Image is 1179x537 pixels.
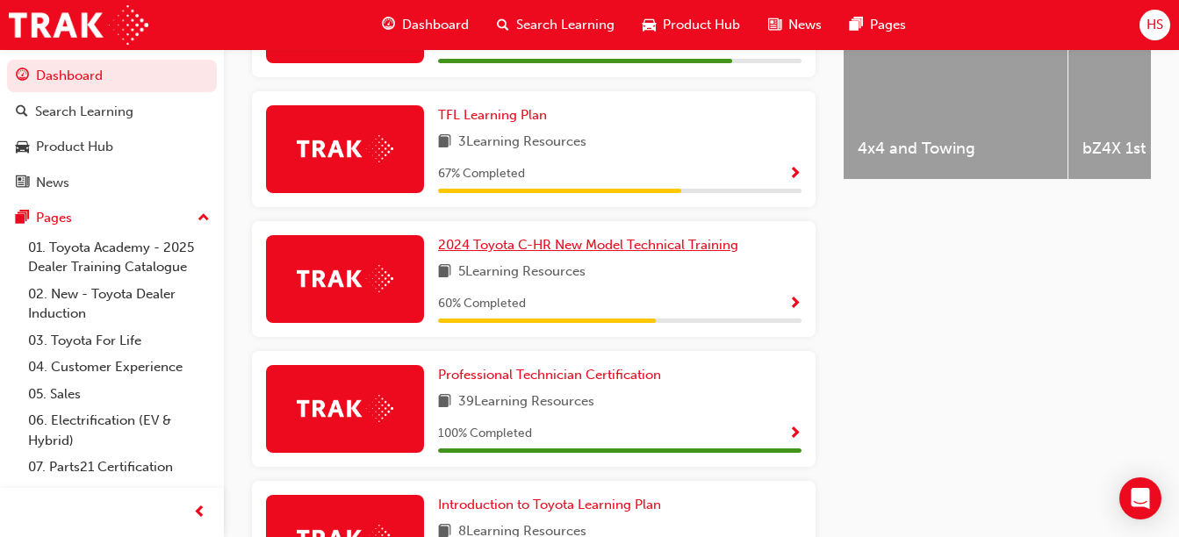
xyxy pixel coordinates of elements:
span: guage-icon [16,68,29,84]
a: Professional Technician Certification [438,365,668,385]
span: up-icon [198,207,210,230]
span: TFL Learning Plan [438,107,547,123]
button: Show Progress [788,293,802,315]
span: 5 Learning Resources [458,261,586,283]
a: 06. Electrification (EV & Hybrid) [21,407,217,454]
span: car-icon [643,14,656,36]
span: news-icon [768,14,781,36]
div: Product Hub [36,137,113,157]
span: 39 Learning Resources [458,391,594,413]
a: news-iconNews [754,7,836,43]
a: guage-iconDashboard [368,7,483,43]
span: Show Progress [788,297,802,312]
span: car-icon [16,140,29,155]
span: Show Progress [788,426,802,442]
button: Show Progress [788,423,802,445]
img: Trak [297,395,393,422]
button: Show Progress [788,163,802,185]
span: book-icon [438,391,451,413]
a: 05. Sales [21,381,217,408]
a: search-iconSearch Learning [483,7,629,43]
span: guage-icon [382,14,395,36]
span: search-icon [497,14,509,36]
button: Pages [7,202,217,234]
span: pages-icon [16,211,29,226]
span: News [788,15,822,35]
div: Search Learning [35,102,133,122]
a: 07. Parts21 Certification [21,454,217,481]
img: Trak [297,265,393,292]
span: HS [1147,15,1163,35]
span: Introduction to Toyota Learning Plan [438,497,661,512]
span: 67 % Completed [438,164,525,184]
span: 2024 Toyota C-HR New Model Technical Training [438,237,738,253]
a: TFL Learning Plan [438,105,554,125]
a: News [7,167,217,199]
span: Professional Technician Certification [438,367,661,383]
span: 100 % Completed [438,424,532,444]
a: 01. Toyota Academy - 2025 Dealer Training Catalogue [21,234,217,281]
img: Trak [9,5,148,45]
a: 02. New - Toyota Dealer Induction [21,281,217,327]
a: Introduction to Toyota Learning Plan [438,495,668,515]
span: Search Learning [516,15,615,35]
span: Product Hub [663,15,740,35]
a: Search Learning [7,96,217,128]
span: 3 Learning Resources [458,132,586,154]
a: 2024 Toyota C-HR New Model Technical Training [438,235,745,255]
div: News [36,173,69,193]
a: pages-iconPages [836,7,920,43]
button: DashboardSearch LearningProduct HubNews [7,56,217,202]
span: 4x4 and Towing [858,139,1053,159]
span: Show Progress [788,167,802,183]
button: HS [1139,10,1170,40]
span: book-icon [438,261,451,283]
span: Dashboard [402,15,469,35]
div: Open Intercom Messenger [1119,477,1161,519]
a: Dashboard [7,60,217,92]
a: 08. Service Training [21,481,217,508]
span: 60 % Completed [438,294,526,314]
div: Pages [36,208,72,228]
img: Trak [297,135,393,162]
a: 03. Toyota For Life [21,327,217,354]
a: Product Hub [7,131,217,163]
a: car-iconProduct Hub [629,7,754,43]
span: search-icon [16,104,28,120]
a: 04. Customer Experience [21,354,217,381]
span: Pages [870,15,906,35]
span: book-icon [438,132,451,154]
span: pages-icon [850,14,863,36]
span: prev-icon [193,502,206,524]
span: news-icon [16,175,29,191]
